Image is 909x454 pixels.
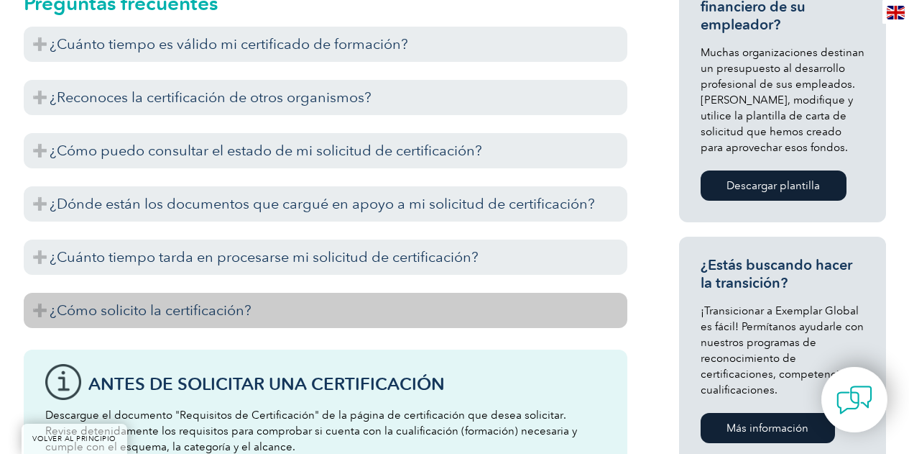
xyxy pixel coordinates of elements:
[50,88,372,106] font: ¿Reconoces la certificación de otros organismos?
[50,248,479,265] font: ¿Cuánto tiempo tarda en procesarse mi solicitud de certificación?
[50,142,482,159] font: ¿Cómo puedo consultar el estado de mi solicitud de certificación?
[32,435,116,443] font: VOLVER AL PRINCIPIO
[50,301,252,319] font: ¿Cómo solicito la certificación?
[45,409,566,422] font: Descargue el documento "Requisitos de Certificación" de la página de certificación que desea soli...
[701,413,835,443] a: Más información
[50,35,408,53] font: ¿Cuánto tiempo es válido mi certificado de formación?
[22,424,127,454] a: VOLVER AL PRINCIPIO
[50,195,595,212] font: ¿Dónde están los documentos que cargué en apoyo a mi solicitud de certificación?
[701,304,864,396] font: ¡Transicionar a Exemplar Global es fácil! Permítanos ayudarle con nuestros programas de reconocim...
[701,46,864,154] font: Muchas organizaciones destinan un presupuesto al desarrollo profesional de sus empleados. [PERSON...
[88,373,445,394] font: Antes de solicitar una certificación
[887,6,905,19] img: en
[726,179,820,192] font: Descargar plantilla
[836,382,872,418] img: contact-chat.png
[45,425,577,453] font: Revise detenidamente los requisitos para comprobar si cuenta con la cualificación (formación) nec...
[701,256,852,291] font: ¿Estás buscando hacer la transición?
[726,422,808,435] font: Más información
[701,171,846,201] a: Descargar plantilla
